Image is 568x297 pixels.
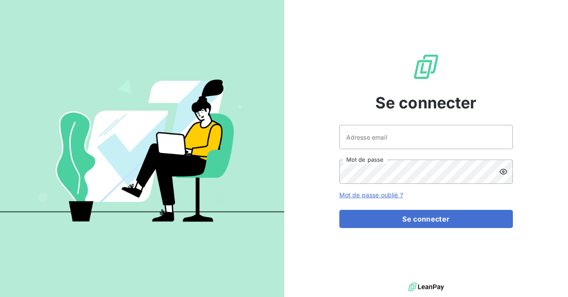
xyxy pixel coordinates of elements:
[375,91,477,114] span: Se connecter
[339,191,403,199] a: Mot de passe oublié ?
[412,53,440,81] img: Logo LeanPay
[339,210,513,228] button: Se connecter
[408,281,444,294] img: logo
[339,125,513,149] input: placeholder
